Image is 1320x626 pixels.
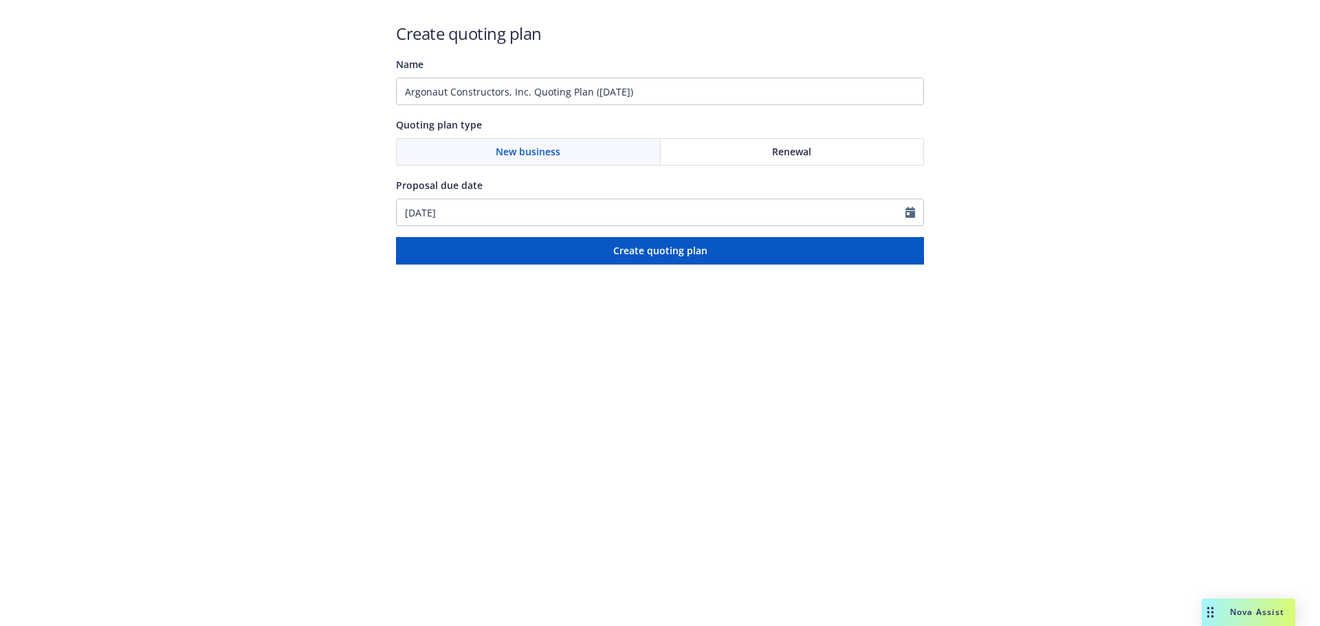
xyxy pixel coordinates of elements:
span: New business [496,144,560,159]
div: Drag to move [1202,599,1219,626]
button: Nova Assist [1202,599,1295,626]
span: Quoting plan type [396,118,482,131]
span: Name [396,58,423,71]
button: Create quoting plan [396,237,924,265]
span: Create quoting plan [613,244,707,257]
svg: Calendar [905,207,915,218]
span: Proposal due date [396,179,483,192]
span: Nova Assist [1230,606,1284,618]
input: Quoting plan name [396,78,924,105]
h1: Create quoting plan [396,22,924,45]
span: Renewal [772,144,811,159]
input: MM/DD/YYYY [397,199,905,225]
